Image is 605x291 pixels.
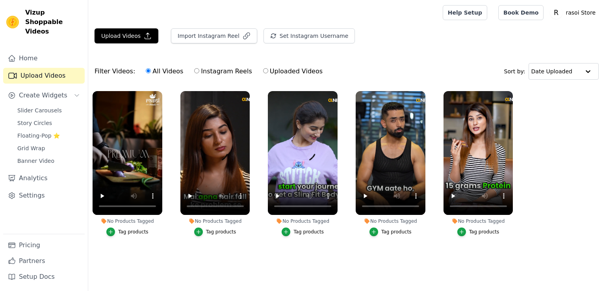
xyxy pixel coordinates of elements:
[381,229,412,235] div: Tag products
[3,188,85,203] a: Settings
[95,28,158,43] button: Upload Videos
[194,66,252,76] label: Instagram Reels
[206,229,236,235] div: Tag products
[293,229,324,235] div: Tag products
[550,6,599,20] button: R rasoi Store
[13,130,85,141] a: Floating-Pop ⭐
[171,28,257,43] button: Import Instagram Reel
[268,218,338,224] div: No Products Tagged
[3,269,85,285] a: Setup Docs
[13,118,85,129] a: Story Circles
[469,229,499,235] div: Tag products
[25,8,82,36] span: Vizup Shoppable Videos
[3,170,85,186] a: Analytics
[13,143,85,154] a: Grid Wrap
[282,228,324,236] button: Tag products
[13,105,85,116] a: Slider Carousels
[17,157,54,165] span: Banner Video
[194,228,236,236] button: Tag products
[369,228,412,236] button: Tag products
[13,155,85,166] a: Banner Video
[180,218,250,224] div: No Products Tagged
[17,106,62,114] span: Slider Carousels
[17,144,45,152] span: Grid Wrap
[264,28,355,43] button: Set Instagram Username
[3,50,85,66] a: Home
[498,5,544,20] a: Book Demo
[145,66,184,76] label: All Videos
[444,218,513,224] div: No Products Tagged
[106,228,148,236] button: Tag products
[146,68,151,73] input: All Videos
[504,63,599,80] div: Sort by:
[118,229,148,235] div: Tag products
[263,68,268,73] input: Uploaded Videos
[17,119,52,127] span: Story Circles
[19,91,67,100] span: Create Widgets
[17,132,60,140] span: Floating-Pop ⭐
[3,68,85,84] a: Upload Videos
[93,218,162,224] div: No Products Tagged
[554,9,559,17] text: R
[194,68,199,73] input: Instagram Reels
[3,253,85,269] a: Partners
[3,237,85,253] a: Pricing
[457,228,499,236] button: Tag products
[562,6,599,20] p: rasoi Store
[95,62,327,80] div: Filter Videos:
[6,16,19,28] img: Vizup
[3,88,85,103] button: Create Widgets
[356,218,425,224] div: No Products Tagged
[263,66,323,76] label: Uploaded Videos
[443,5,487,20] a: Help Setup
